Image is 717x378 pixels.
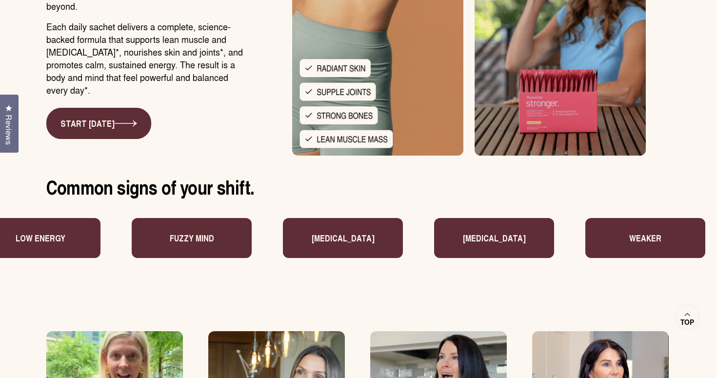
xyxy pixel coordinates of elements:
[46,20,248,96] p: Each daily sachet delivers a complete, science-backed formula that supports lean muscle and [MEDI...
[2,115,15,145] span: Reviews
[680,318,694,327] span: Top
[432,232,495,244] p: [MEDICAL_DATA]
[139,232,183,244] p: Fuzzy mind
[46,108,151,139] a: START [DATE]
[46,175,671,199] h2: Common signs of your shift.
[281,232,344,244] p: [MEDICAL_DATA]
[598,232,631,244] p: Weaker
